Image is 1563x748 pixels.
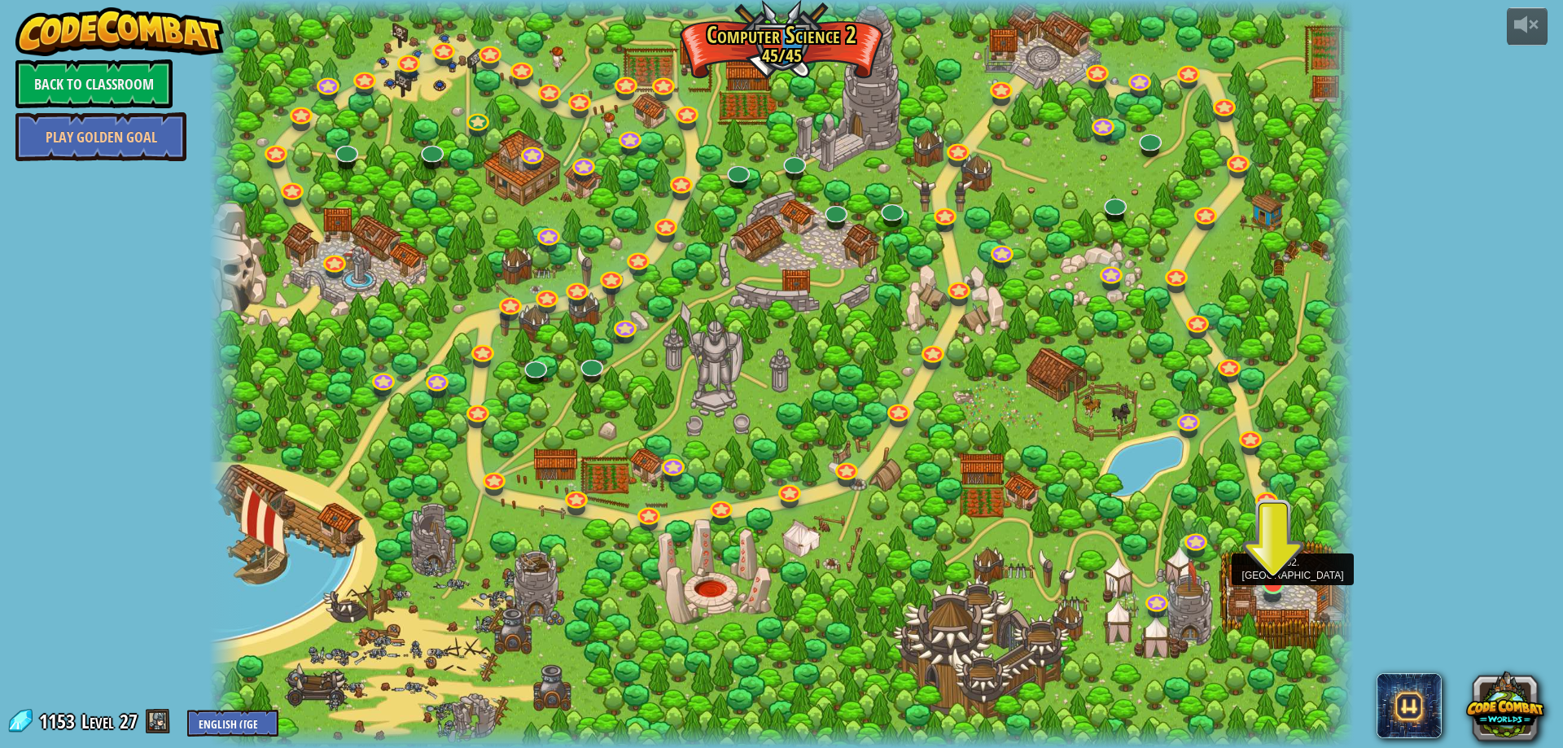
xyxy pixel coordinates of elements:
[1507,7,1548,46] button: Adjust volume
[120,708,138,734] span: 27
[15,112,186,161] a: Play Golden Goal
[1258,504,1289,584] img: level-banner-multiplayer.png
[39,708,80,734] span: 1153
[15,59,173,108] a: Back to Classroom
[81,708,114,735] span: Level
[15,7,224,56] img: CodeCombat - Learn how to code by playing a game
